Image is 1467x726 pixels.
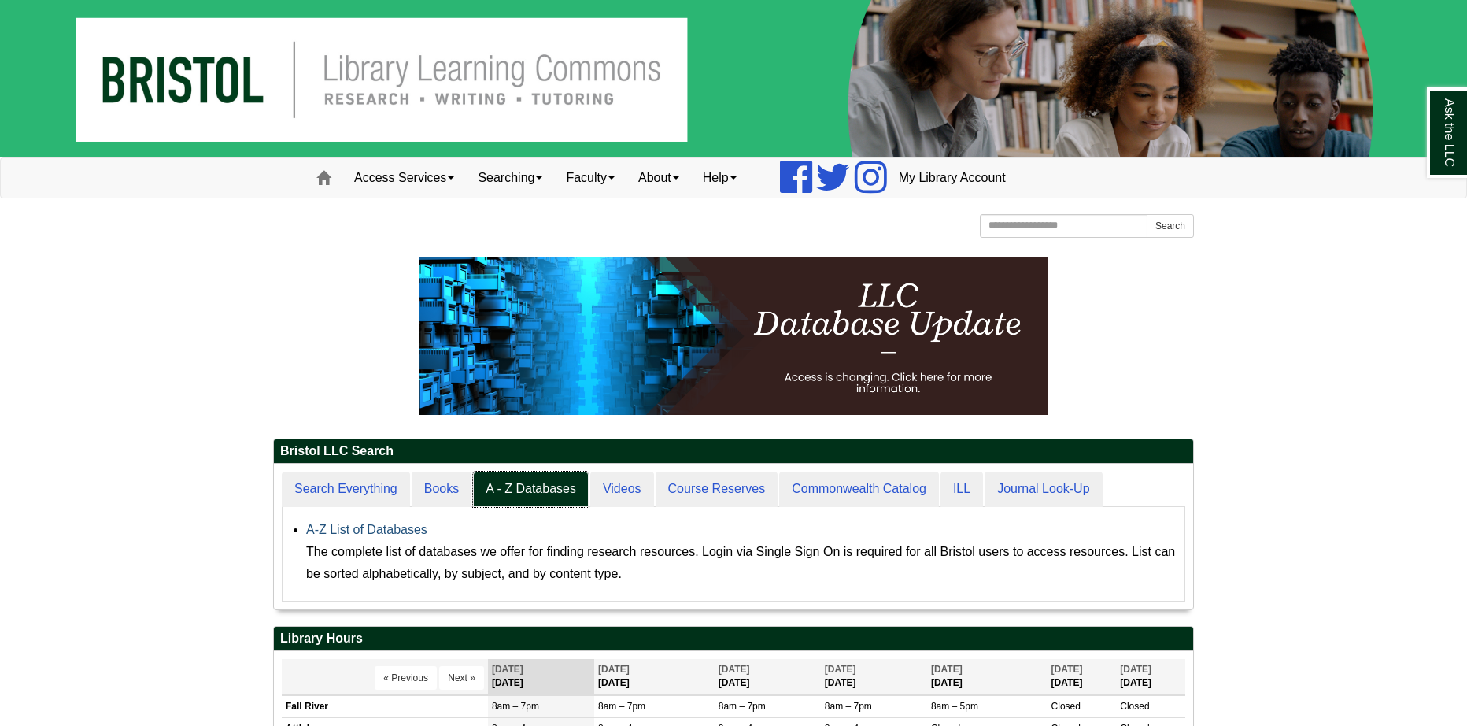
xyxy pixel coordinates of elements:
[590,472,654,507] a: Videos
[306,541,1177,585] div: The complete list of databases we offer for finding research resources. Login via Single Sign On ...
[821,659,927,695] th: [DATE]
[887,158,1018,198] a: My Library Account
[927,659,1048,695] th: [DATE]
[931,664,963,675] span: [DATE]
[1051,701,1081,712] span: Closed
[1120,701,1149,712] span: Closed
[492,664,523,675] span: [DATE]
[1051,664,1083,675] span: [DATE]
[1120,664,1151,675] span: [DATE]
[715,659,821,695] th: [DATE]
[419,257,1048,415] img: HTML tutorial
[492,701,539,712] span: 8am – 7pm
[626,158,691,198] a: About
[274,627,1193,651] h2: Library Hours
[412,472,471,507] a: Books
[598,664,630,675] span: [DATE]
[985,472,1102,507] a: Journal Look-Up
[931,701,978,712] span: 8am – 5pm
[306,523,427,536] a: A-Z List of Databases
[779,472,939,507] a: Commonwealth Catalog
[1048,659,1117,695] th: [DATE]
[719,664,750,675] span: [DATE]
[656,472,778,507] a: Course Reserves
[466,158,554,198] a: Searching
[439,666,484,690] button: Next »
[691,158,748,198] a: Help
[825,701,872,712] span: 8am – 7pm
[554,158,626,198] a: Faculty
[719,701,766,712] span: 8am – 7pm
[1116,659,1185,695] th: [DATE]
[282,472,410,507] a: Search Everything
[375,666,437,690] button: « Previous
[488,659,594,695] th: [DATE]
[274,439,1193,464] h2: Bristol LLC Search
[940,472,983,507] a: ILL
[825,664,856,675] span: [DATE]
[342,158,466,198] a: Access Services
[1147,214,1194,238] button: Search
[282,695,488,717] td: Fall River
[473,472,589,507] a: A - Z Databases
[594,659,715,695] th: [DATE]
[598,701,645,712] span: 8am – 7pm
